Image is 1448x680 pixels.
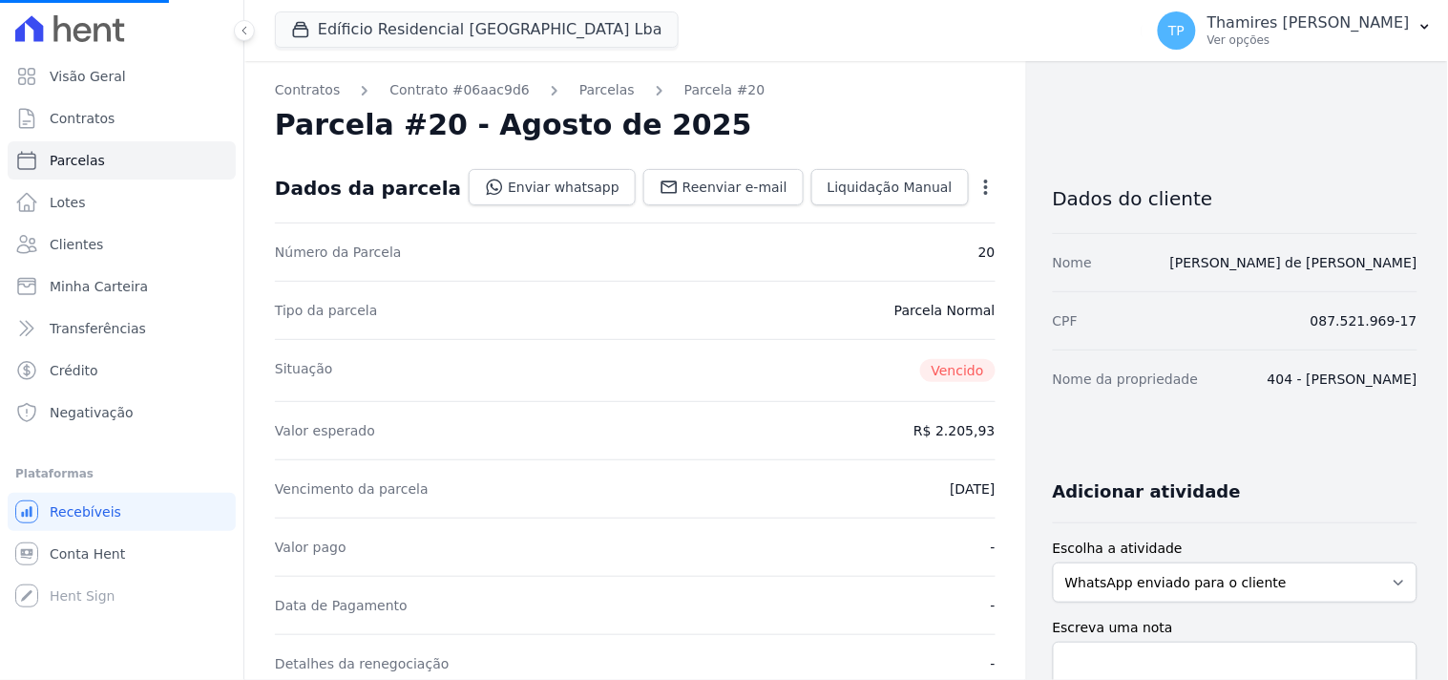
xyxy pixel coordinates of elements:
span: Reenviar e-mail [682,178,787,197]
dt: Situação [275,359,333,382]
span: Recebíveis [50,502,121,521]
a: Negativação [8,393,236,432]
a: Parcela #20 [684,80,766,100]
span: Contratos [50,109,115,128]
p: Ver opções [1207,32,1410,48]
dt: Valor esperado [275,421,375,440]
a: [PERSON_NAME] de [PERSON_NAME] [1170,255,1417,270]
span: Visão Geral [50,67,126,86]
dt: CPF [1053,311,1078,330]
button: Edíficio Residencial [GEOGRAPHIC_DATA] Lba [275,11,679,48]
a: Parcelas [8,141,236,180]
span: Minha Carteira [50,277,148,296]
div: Plataformas [15,462,228,485]
a: Parcelas [579,80,635,100]
span: Vencido [920,359,996,382]
dt: Nome [1053,253,1092,272]
a: Reenviar e-mail [643,169,804,205]
label: Escolha a atividade [1053,539,1417,559]
a: Visão Geral [8,57,236,96]
span: TP [1168,24,1185,37]
dd: 20 [978,243,996,262]
dt: Nome da propriedade [1053,370,1199,389]
dd: 404 - [PERSON_NAME] [1268,370,1417,389]
a: Enviar whatsapp [469,169,636,205]
dd: Parcela Normal [894,301,996,320]
span: Parcelas [50,151,105,170]
nav: Breadcrumb [275,80,996,100]
span: Negativação [50,403,134,422]
a: Crédito [8,351,236,390]
dd: - [991,538,996,557]
dd: R$ 2.205,93 [913,421,995,440]
dd: - [991,654,996,673]
span: Crédito [50,361,98,380]
dt: Número da Parcela [275,243,402,262]
span: Liquidação Manual [828,178,953,197]
a: Lotes [8,183,236,222]
span: Conta Hent [50,544,125,563]
p: Thamires [PERSON_NAME] [1207,13,1410,32]
dt: Detalhes da renegociação [275,654,450,673]
dt: Tipo da parcela [275,301,378,320]
a: Liquidação Manual [811,169,969,205]
a: Contratos [275,80,340,100]
span: Transferências [50,319,146,338]
div: Dados da parcela [275,177,461,200]
a: Clientes [8,225,236,264]
dd: 087.521.969-17 [1311,311,1417,330]
a: Contrato #06aac9d6 [389,80,530,100]
dt: Data de Pagamento [275,596,408,615]
h3: Adicionar atividade [1053,480,1241,503]
h3: Dados do cliente [1053,187,1417,210]
a: Conta Hent [8,535,236,573]
a: Contratos [8,99,236,138]
h2: Parcela #20 - Agosto de 2025 [275,108,752,142]
button: TP Thamires [PERSON_NAME] Ver opções [1143,4,1448,57]
a: Minha Carteira [8,267,236,306]
dd: [DATE] [950,479,995,499]
label: Escreva uma nota [1053,618,1417,638]
span: Lotes [50,193,86,212]
a: Recebíveis [8,493,236,531]
dd: - [991,596,996,615]
dt: Valor pago [275,538,346,557]
span: Clientes [50,235,103,254]
dt: Vencimento da parcela [275,479,429,499]
a: Transferências [8,309,236,348]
